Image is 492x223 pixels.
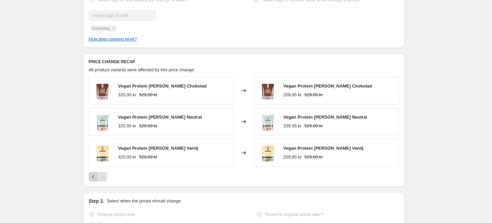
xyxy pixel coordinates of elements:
strike: 529.00 kr [139,123,157,129]
div: 209.95 kr [283,92,302,98]
strike: 529.00 kr [304,154,323,160]
span: 48 product variants were affected by this price change: [89,67,195,72]
div: 320.00 kr [118,123,136,129]
div: 209.95 kr [283,154,302,160]
div: 320.00 kr [118,92,136,98]
img: 11da6ce9-ffd4-4bc1-aa7e-8537afb1e3c9_80x.jpg [92,111,113,132]
img: 11da6ce9-ffd4-4bc1-aa7e-8537afb1e3c9_80x.jpg [258,111,278,132]
h2: Step 3. [89,198,104,204]
div: 320.00 kr [118,154,136,160]
img: 0b18ccf3-3088-4ca1-88b1-3634fe2952ab_80x.jpg [258,80,278,101]
span: Vegan Protein [PERSON_NAME] Vanilj [118,146,198,151]
span: Vegan Protein [PERSON_NAME] Vanilj [283,146,364,151]
strike: 529.00 kr [139,154,157,160]
a: How does tagging work? [89,36,137,42]
img: 0b18ccf3-3088-4ca1-88b1-3634fe2952ab_80x.jpg [92,80,113,101]
strike: 529.00 kr [304,92,323,98]
button: Previous [89,172,98,181]
img: 62f39c20-d1fe-402d-bbac-e4e8bca722c8_80x.jpg [258,143,278,163]
strike: 529.00 kr [304,123,323,129]
span: Vegan Protein [PERSON_NAME] Neutral [118,115,202,120]
span: Change prices now [97,212,135,217]
input: Select tags to add [89,10,156,21]
p: Select when the prices should change [107,198,181,204]
span: Vegan Protein [PERSON_NAME] Chokolad [283,83,372,89]
strike: 529.00 kr [139,92,157,98]
nav: Pagination [89,172,107,181]
span: Vegan Protein [PERSON_NAME] Chokolad [118,83,207,89]
span: Vegan Protein [PERSON_NAME] Neutral [283,115,367,120]
span: Revert to original prices later? [265,212,324,217]
img: 62f39c20-d1fe-402d-bbac-e4e8bca722c8_80x.jpg [92,143,113,163]
div: 209.95 kr [283,123,302,129]
h6: PRICE CHANGE RECAP [89,59,399,65]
